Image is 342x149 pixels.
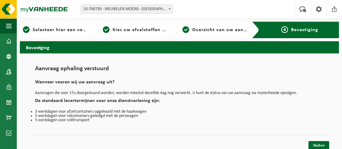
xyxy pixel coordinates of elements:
li: 5 werkdagen voor rolcontainers geledigd met de perswagen [35,114,324,118]
span: Selecteer hier een vestiging [33,27,99,32]
li: 3 werkdagen voor afzetcontainers opgehaald met de haakwagen [35,110,324,114]
span: 2 [103,26,110,33]
h2: De standaard levertermijnen voor onze dienstverlening zijn: [35,98,324,107]
a: 2Kies uw afvalstoffen en recipiënten [103,26,167,34]
span: 4 [281,26,288,33]
span: 10-768730 - MEUBELEN MOENS - LONDERZEEL [81,5,173,14]
span: 3 [182,26,189,33]
a: 1Selecteer hier een vestiging [23,26,88,34]
p: Aanvragen die voor 17u doorgestuurd worden, worden meestal dezelfde dag nog verwerkt. U kunt de s... [35,91,324,95]
span: Kies uw afvalstoffen en recipiënten [113,27,196,32]
a: 3Overzicht van uw aanvraag [182,26,247,34]
span: 10-768730 - MEUBELEN MOENS - LONDERZEEL [81,5,173,13]
h1: Aanvraag ophaling verstuurd [35,66,324,75]
h2: Wanneer voeren wij uw aanvraag uit? [35,80,324,88]
li: 5 werkdagen voor collitransport [35,118,324,122]
span: Bevestiging [291,27,318,32]
span: Overzicht van uw aanvraag [192,27,257,32]
span: 1 [23,26,30,33]
h2: Bevestiging [20,41,339,53]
